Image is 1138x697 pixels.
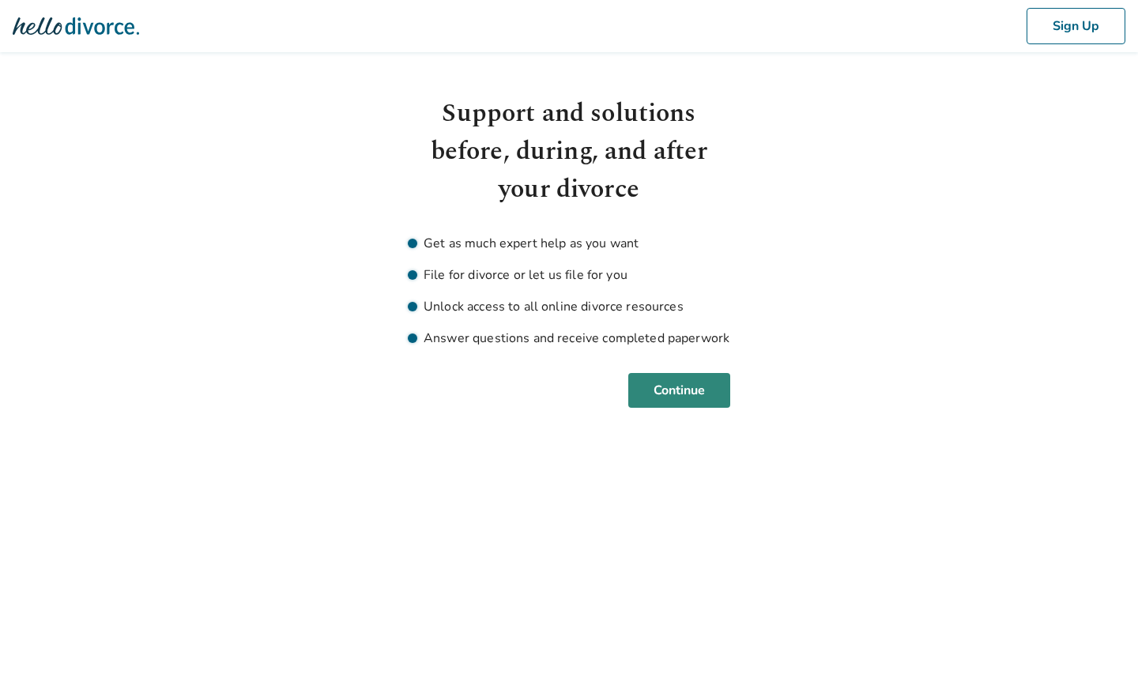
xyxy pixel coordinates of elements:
button: Continue [628,373,730,408]
h1: Support and solutions before, during, and after your divorce [408,95,730,209]
button: Sign Up [1027,8,1125,44]
li: Unlock access to all online divorce resources [408,297,730,316]
li: Get as much expert help as you want [408,234,730,253]
img: Hello Divorce Logo [13,10,139,42]
li: Answer questions and receive completed paperwork [408,329,730,348]
li: File for divorce or let us file for you [408,266,730,284]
